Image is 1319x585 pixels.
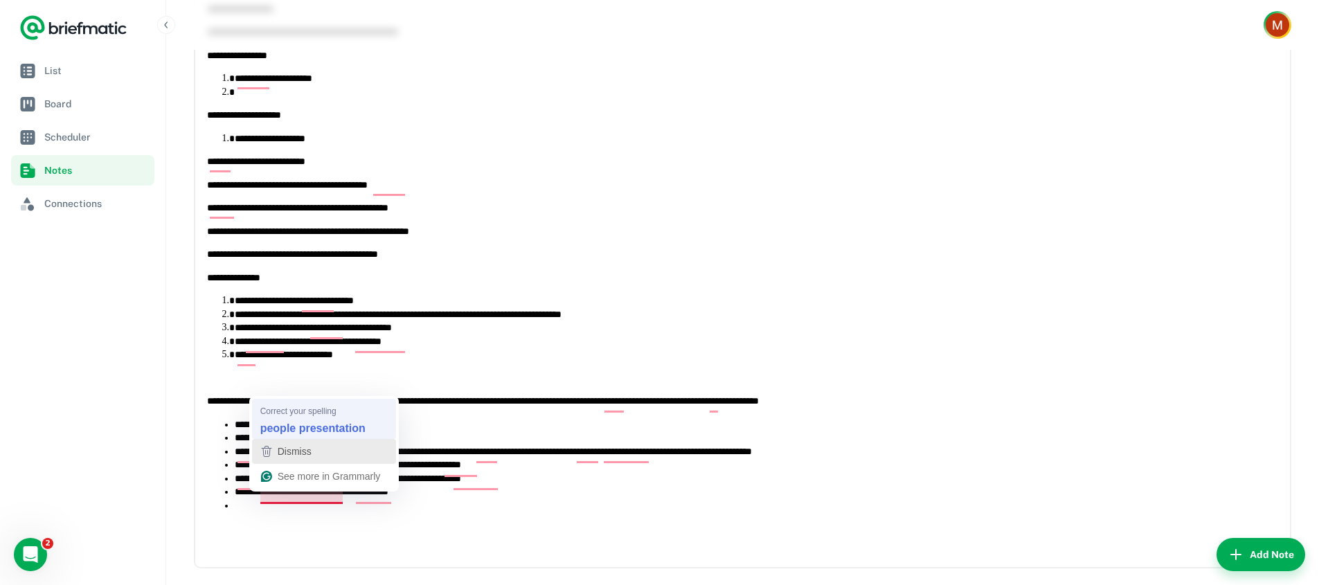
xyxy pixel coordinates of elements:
[44,163,149,178] span: Notes
[1266,13,1289,37] img: Myranda James
[11,122,154,152] a: Scheduler
[19,14,127,42] a: Logo
[42,538,53,549] span: 2
[44,196,149,211] span: Connections
[14,538,47,571] iframe: Intercom live chat
[11,188,154,219] a: Connections
[44,129,149,145] span: Scheduler
[1264,11,1291,39] button: Account button
[11,55,154,86] a: List
[1217,538,1305,571] button: Add Note
[11,155,154,186] a: Notes
[44,96,149,111] span: Board
[44,63,149,78] span: List
[11,89,154,119] a: Board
